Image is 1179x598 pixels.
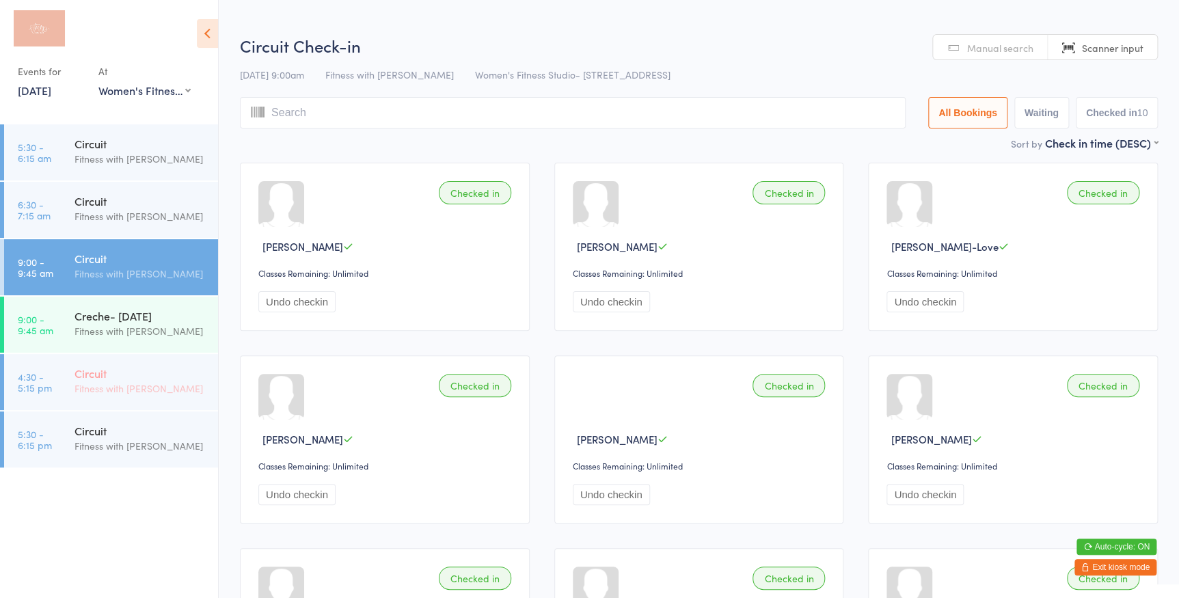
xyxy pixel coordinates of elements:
[14,10,65,46] img: Fitness with Zoe
[18,83,51,98] a: [DATE]
[1011,137,1042,150] label: Sort by
[18,429,52,450] time: 5:30 - 6:15 pm
[573,484,650,505] button: Undo checkin
[475,68,670,81] span: Women's Fitness Studio- [STREET_ADDRESS]
[74,366,206,381] div: Circuit
[4,239,218,295] a: 9:00 -9:45 amCircuitFitness with [PERSON_NAME]
[573,291,650,312] button: Undo checkin
[98,83,191,98] div: Women's Fitness Studio- [STREET_ADDRESS]
[262,432,343,446] span: [PERSON_NAME]
[258,267,515,279] div: Classes Remaining: Unlimited
[74,251,206,266] div: Circuit
[753,567,825,590] div: Checked in
[891,432,971,446] span: [PERSON_NAME]
[1076,539,1156,555] button: Auto-cycle: ON
[886,484,964,505] button: Undo checkin
[18,199,51,221] time: 6:30 - 7:15 am
[573,267,830,279] div: Classes Remaining: Unlimited
[928,97,1007,128] button: All Bookings
[1082,41,1143,55] span: Scanner input
[18,141,51,163] time: 5:30 - 6:15 am
[1067,567,1139,590] div: Checked in
[74,381,206,396] div: Fitness with [PERSON_NAME]
[886,291,964,312] button: Undo checkin
[74,423,206,438] div: Circuit
[74,438,206,454] div: Fitness with [PERSON_NAME]
[1045,135,1158,150] div: Check in time (DESC)
[262,239,343,254] span: [PERSON_NAME]
[577,239,658,254] span: [PERSON_NAME]
[74,323,206,339] div: Fitness with [PERSON_NAME]
[4,297,218,353] a: 9:00 -9:45 amCreche- [DATE]Fitness with [PERSON_NAME]
[74,266,206,282] div: Fitness with [PERSON_NAME]
[325,68,454,81] span: Fitness with [PERSON_NAME]
[74,151,206,167] div: Fitness with [PERSON_NAME]
[891,239,998,254] span: [PERSON_NAME]-Love
[74,136,206,151] div: Circuit
[1074,559,1156,575] button: Exit kiosk mode
[967,41,1033,55] span: Manual search
[886,267,1143,279] div: Classes Remaining: Unlimited
[439,181,511,204] div: Checked in
[258,484,336,505] button: Undo checkin
[4,182,218,238] a: 6:30 -7:15 amCircuitFitness with [PERSON_NAME]
[18,314,53,336] time: 9:00 - 9:45 am
[74,208,206,224] div: Fitness with [PERSON_NAME]
[240,34,1158,57] h2: Circuit Check-in
[577,432,658,446] span: [PERSON_NAME]
[74,193,206,208] div: Circuit
[240,68,304,81] span: [DATE] 9:00am
[240,97,906,128] input: Search
[886,460,1143,472] div: Classes Remaining: Unlimited
[74,308,206,323] div: Creche- [DATE]
[753,181,825,204] div: Checked in
[1076,97,1158,128] button: Checked in10
[4,354,218,410] a: 4:30 -5:15 pmCircuitFitness with [PERSON_NAME]
[439,567,511,590] div: Checked in
[18,371,52,393] time: 4:30 - 5:15 pm
[753,374,825,397] div: Checked in
[4,411,218,467] a: 5:30 -6:15 pmCircuitFitness with [PERSON_NAME]
[18,256,53,278] time: 9:00 - 9:45 am
[258,291,336,312] button: Undo checkin
[573,460,830,472] div: Classes Remaining: Unlimited
[439,374,511,397] div: Checked in
[98,60,191,83] div: At
[573,374,619,420] img: image1747010277.png
[1067,374,1139,397] div: Checked in
[1137,107,1148,118] div: 10
[1067,181,1139,204] div: Checked in
[18,60,85,83] div: Events for
[1014,97,1069,128] button: Waiting
[4,124,218,180] a: 5:30 -6:15 amCircuitFitness with [PERSON_NAME]
[258,460,515,472] div: Classes Remaining: Unlimited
